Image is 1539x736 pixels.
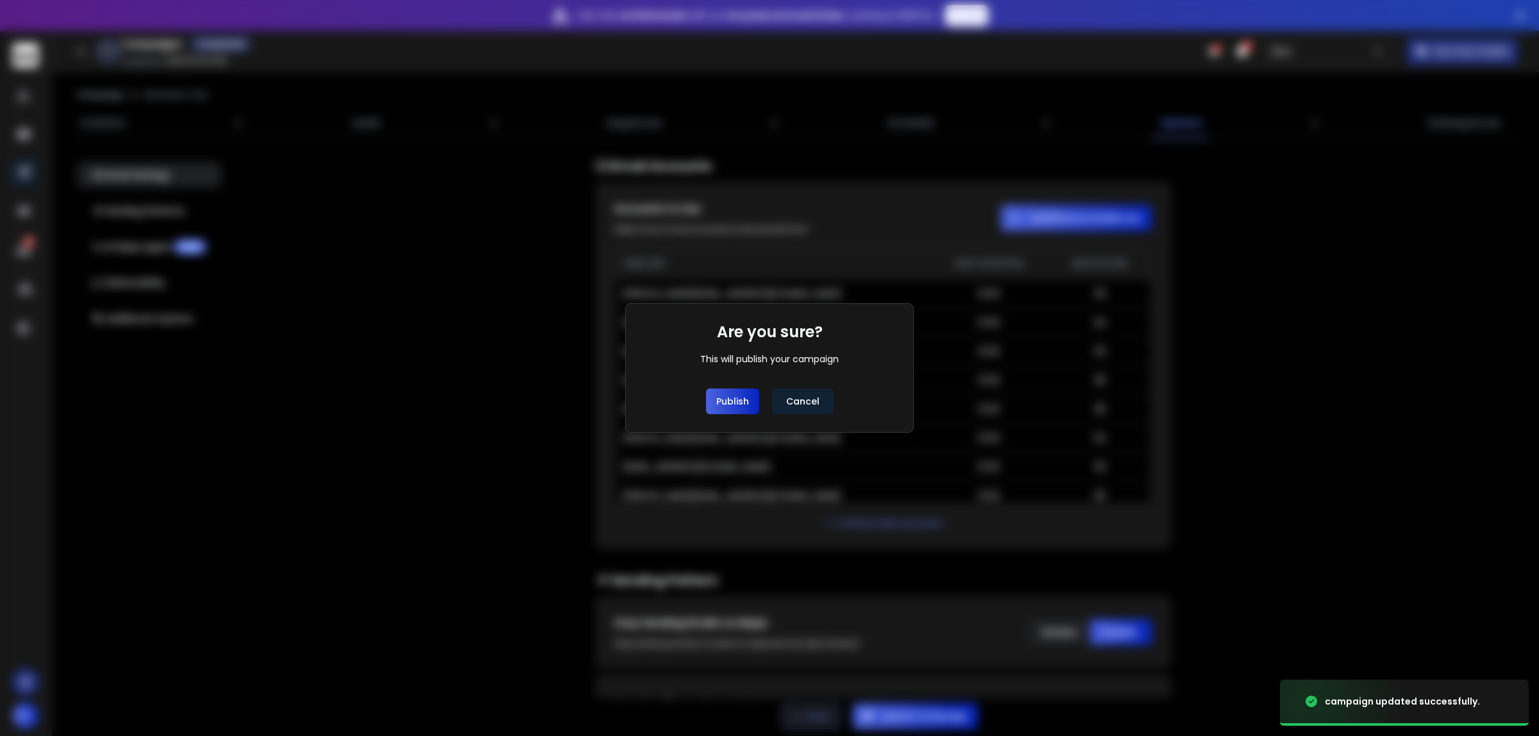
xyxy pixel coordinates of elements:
div: campaign updated successfully. [1325,695,1480,708]
button: Cancel [772,389,834,414]
h1: Are you sure? [717,322,823,342]
button: Publish [706,389,759,414]
div: This will publish your campaign [700,353,839,365]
